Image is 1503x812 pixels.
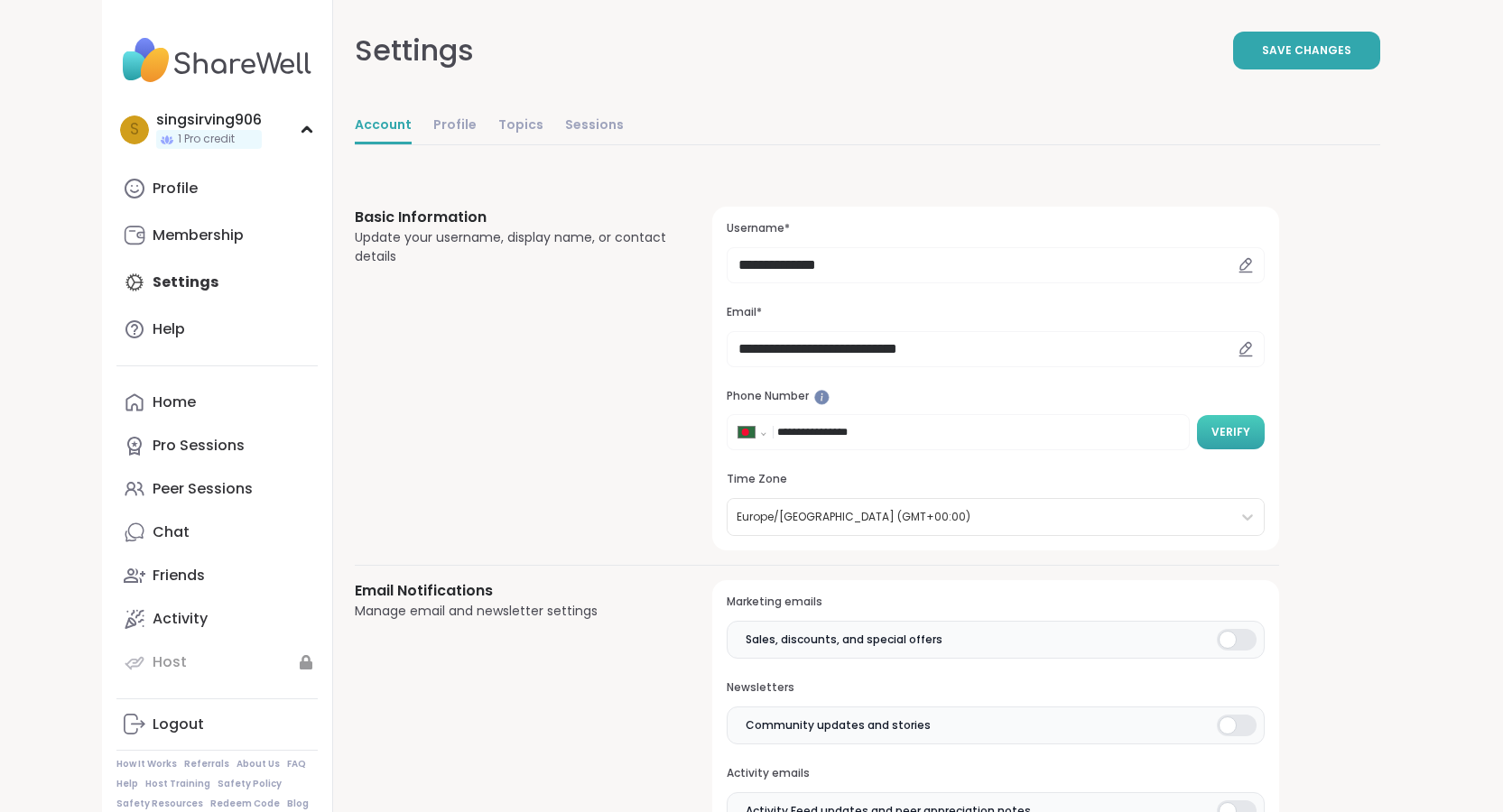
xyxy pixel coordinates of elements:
a: Topics [498,108,543,144]
h3: Newsletters [727,680,1264,696]
span: Save Changes [1262,42,1351,59]
div: Home [153,392,196,412]
a: Profile [433,108,477,144]
div: Update your username, display name, or contact details [355,228,670,266]
a: Help [116,308,318,351]
h3: Email Notifications [355,580,670,602]
div: Settings [355,29,474,72]
div: Profile [153,179,198,198]
div: Manage email and newsletter settings [355,602,670,621]
div: Membership [153,226,244,245]
span: 1 Pro credit [178,132,235,147]
a: Host [116,641,318,684]
a: Safety Policy [218,778,282,790]
div: Friends [153,566,205,586]
span: Community updates and stories [746,717,931,734]
h3: Email* [727,305,1264,320]
h3: Basic Information [355,207,670,228]
div: Help [153,319,185,339]
a: Safety Resources [116,798,203,810]
a: How It Works [116,758,177,770]
a: Redeem Code [210,798,280,810]
a: Activity [116,597,318,641]
a: Account [355,108,412,144]
a: Profile [116,167,318,210]
img: ShareWell Nav Logo [116,29,318,92]
span: Verify [1211,424,1250,440]
div: singsirving906 [156,110,262,130]
a: About Us [237,758,280,770]
div: Activity [153,609,208,629]
h3: Phone Number [727,389,1264,404]
h3: Username* [727,221,1264,236]
div: Host [153,652,187,672]
a: Referrals [184,758,229,770]
a: Help [116,778,138,790]
a: FAQ [287,758,306,770]
div: Peer Sessions [153,479,253,499]
span: Sales, discounts, and special offers [746,632,942,648]
a: Chat [116,511,318,554]
a: Host Training [145,778,210,790]
a: Peer Sessions [116,467,318,511]
h3: Marketing emails [727,595,1264,610]
a: Logout [116,703,318,746]
a: Sessions [565,108,624,144]
a: Pro Sessions [116,424,318,467]
button: Save Changes [1233,32,1380,69]
h3: Time Zone [727,472,1264,487]
a: Membership [116,214,318,257]
a: Friends [116,554,318,597]
a: Home [116,381,318,424]
h3: Activity emails [727,766,1264,781]
div: Logout [153,715,204,734]
div: Pro Sessions [153,436,245,456]
iframe: Spotlight [814,390,830,405]
button: Verify [1197,415,1265,449]
span: s [130,118,139,142]
a: Blog [287,798,309,810]
div: Chat [153,522,190,542]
